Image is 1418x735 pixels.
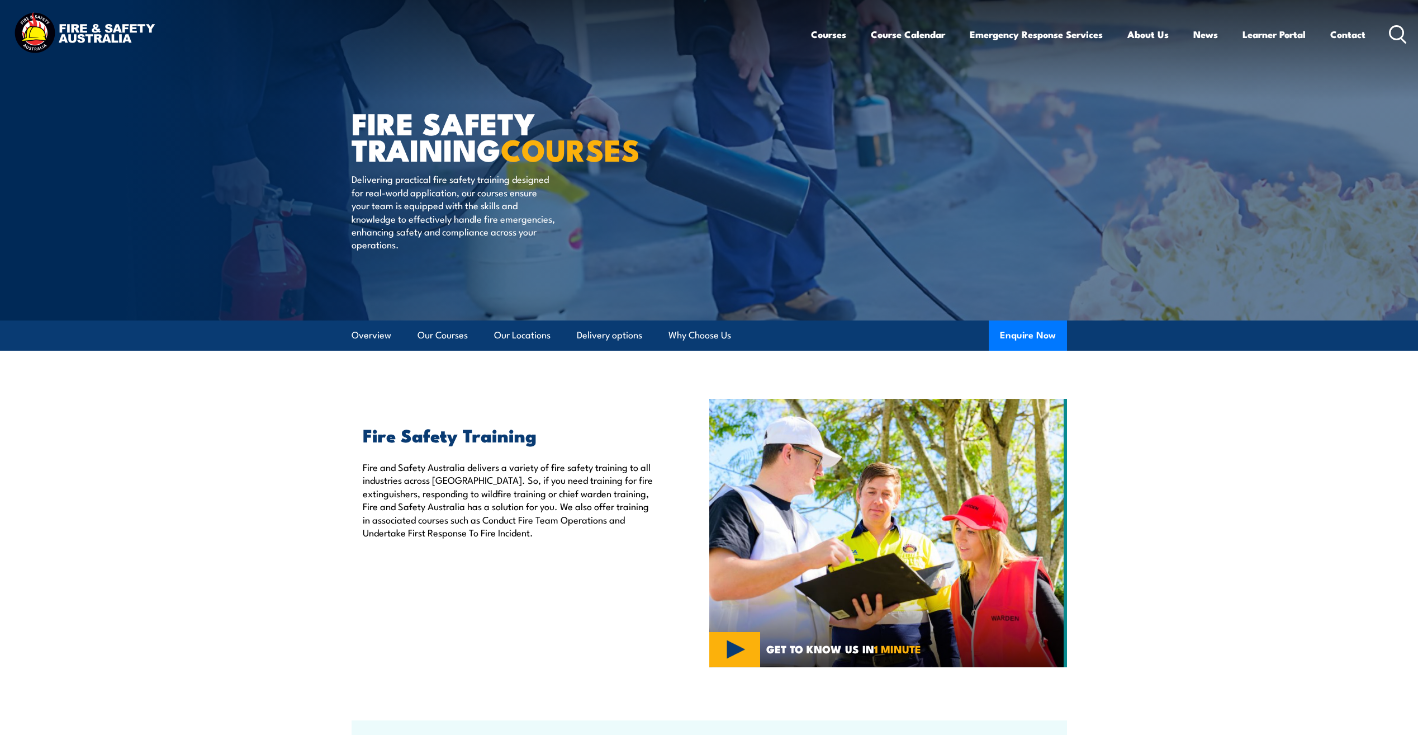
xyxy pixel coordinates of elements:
[1242,20,1306,49] a: Learner Portal
[874,640,921,657] strong: 1 MINUTE
[1193,20,1218,49] a: News
[871,20,945,49] a: Course Calendar
[352,321,391,350] a: Overview
[811,20,846,49] a: Courses
[501,125,640,172] strong: COURSES
[989,321,1067,351] button: Enquire Now
[352,172,556,251] p: Delivering practical fire safety training designed for real-world application, our courses ensure...
[709,399,1067,667] img: Fire Safety Training Courses
[1127,20,1169,49] a: About Us
[1330,20,1365,49] a: Contact
[494,321,551,350] a: Our Locations
[363,460,658,539] p: Fire and Safety Australia delivers a variety of fire safety training to all industries across [GE...
[970,20,1103,49] a: Emergency Response Services
[418,321,468,350] a: Our Courses
[363,427,658,442] h2: Fire Safety Training
[577,321,642,350] a: Delivery options
[668,321,731,350] a: Why Choose Us
[352,110,628,162] h1: FIRE SAFETY TRAINING
[766,644,921,654] span: GET TO KNOW US IN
